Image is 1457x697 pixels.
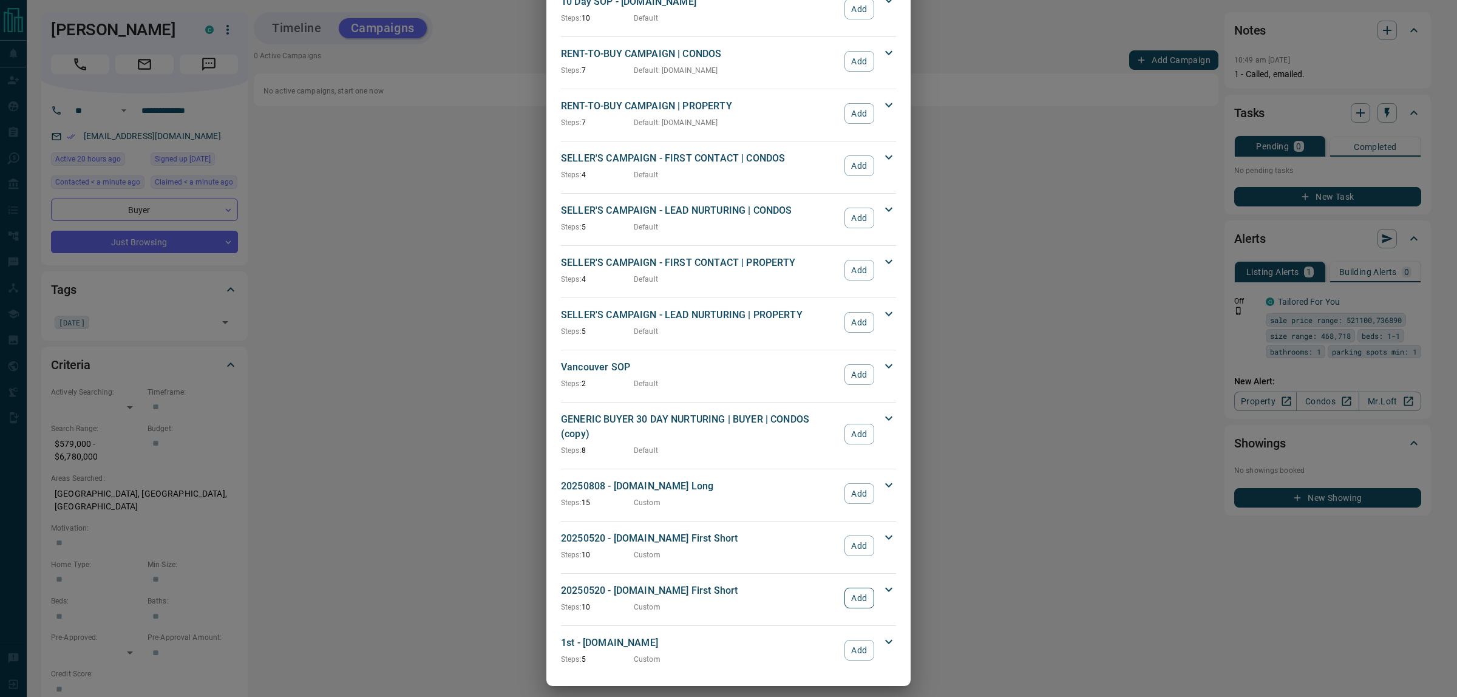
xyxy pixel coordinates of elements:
span: Steps: [561,223,582,231]
div: 1st - [DOMAIN_NAME]Steps:5CustomAdd [561,633,896,667]
span: Steps: [561,275,582,284]
p: SELLER'S CAMPAIGN - FIRST CONTACT | CONDOS [561,151,838,166]
button: Add [844,103,874,124]
p: Custom [634,602,661,613]
p: 20250520 - [DOMAIN_NAME] First Short [561,583,838,598]
p: 20250520 - [DOMAIN_NAME] First Short [561,531,838,546]
p: Vancouver SOP [561,360,838,375]
span: Steps: [561,551,582,559]
p: Default [634,326,658,337]
div: SELLER'S CAMPAIGN - FIRST CONTACT | PROPERTYSteps:4DefaultAdd [561,253,896,287]
span: Steps: [561,66,582,75]
p: 4 [561,169,634,180]
p: Default [634,169,658,180]
button: Add [844,260,874,280]
p: Custom [634,497,661,508]
div: SELLER'S CAMPAIGN - FIRST CONTACT | CONDOSSteps:4DefaultAdd [561,149,896,183]
span: Steps: [561,655,582,664]
p: Default [634,274,658,285]
p: RENT-TO-BUY CAMPAIGN | CONDOS [561,47,838,61]
button: Add [844,208,874,228]
p: Default [634,13,658,24]
p: RENT-TO-BUY CAMPAIGN | PROPERTY [561,99,838,114]
p: Custom [634,549,661,560]
span: Steps: [561,14,582,22]
span: Steps: [561,446,582,455]
p: 20250808 - [DOMAIN_NAME] Long [561,479,838,494]
button: Add [844,535,874,556]
span: Steps: [561,379,582,388]
button: Add [844,640,874,661]
button: Add [844,483,874,504]
p: 1st - [DOMAIN_NAME] [561,636,838,650]
span: Steps: [561,327,582,336]
button: Add [844,424,874,444]
span: Steps: [561,118,582,127]
p: Default [634,378,658,389]
div: Vancouver SOPSteps:2DefaultAdd [561,358,896,392]
p: 15 [561,497,634,508]
div: 20250520 - [DOMAIN_NAME] First ShortSteps:10CustomAdd [561,529,896,563]
p: 7 [561,65,634,76]
p: Default : [DOMAIN_NAME] [634,117,718,128]
p: 10 [561,13,634,24]
button: Add [844,155,874,176]
div: 20250520 - [DOMAIN_NAME] First ShortSteps:10CustomAdd [561,581,896,615]
p: 10 [561,549,634,560]
span: Steps: [561,603,582,611]
p: 5 [561,222,634,233]
p: Default [634,222,658,233]
p: Custom [634,654,661,665]
p: GENERIC BUYER 30 DAY NURTURING | BUYER | CONDOS (copy) [561,412,838,441]
button: Add [844,51,874,72]
p: 5 [561,326,634,337]
span: Steps: [561,498,582,507]
p: 7 [561,117,634,128]
p: Default : [DOMAIN_NAME] [634,65,718,76]
p: 2 [561,378,634,389]
p: SELLER'S CAMPAIGN - LEAD NURTURING | CONDOS [561,203,838,218]
div: RENT-TO-BUY CAMPAIGN | CONDOSSteps:7Default: [DOMAIN_NAME]Add [561,44,896,78]
p: 4 [561,274,634,285]
button: Add [844,364,874,385]
p: 8 [561,445,634,456]
div: SELLER'S CAMPAIGN - LEAD NURTURING | CONDOSSteps:5DefaultAdd [561,201,896,235]
div: GENERIC BUYER 30 DAY NURTURING | BUYER | CONDOS (copy)Steps:8DefaultAdd [561,410,896,458]
p: 10 [561,602,634,613]
div: SELLER'S CAMPAIGN - LEAD NURTURING | PROPERTYSteps:5DefaultAdd [561,305,896,339]
div: RENT-TO-BUY CAMPAIGN | PROPERTYSteps:7Default: [DOMAIN_NAME]Add [561,97,896,131]
p: Default [634,445,658,456]
p: 5 [561,654,634,665]
p: SELLER'S CAMPAIGN - FIRST CONTACT | PROPERTY [561,256,838,270]
button: Add [844,312,874,333]
div: 20250808 - [DOMAIN_NAME] LongSteps:15CustomAdd [561,477,896,511]
span: Steps: [561,171,582,179]
p: SELLER'S CAMPAIGN - LEAD NURTURING | PROPERTY [561,308,838,322]
button: Add [844,588,874,608]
